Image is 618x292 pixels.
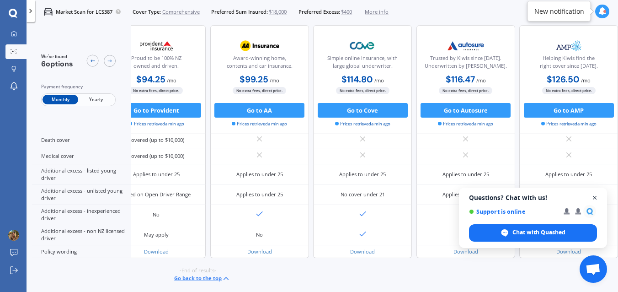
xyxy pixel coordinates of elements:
b: $114.80 [341,74,373,85]
span: / mo [270,77,279,84]
span: / mo [581,77,591,84]
span: No extra fees, direct price. [129,87,183,94]
span: Preferred Excess: [298,8,340,16]
div: Applies to under 25 [442,171,489,178]
img: car.f15378c7a67c060ca3f3.svg [44,7,53,16]
div: New notification [534,7,584,16]
div: Covered (up to $10,000) [128,152,184,160]
div: Based on Open Driver Range [122,191,191,198]
div: Additional excess - inexperienced driver [32,205,131,225]
div: Medical cover [32,148,131,164]
a: Download [144,248,169,255]
div: No [153,211,160,218]
img: AMP.webp [545,37,593,55]
div: Applies to under 25 [236,171,283,178]
span: / mo [374,77,384,84]
button: Go back to the top [174,274,230,283]
span: No extra fees, direct price. [542,87,596,94]
div: Helping Kiwis find the right cover since [DATE]. [526,54,612,73]
div: Trusted by Kiwis since [DATE]. Underwritten by [PERSON_NAME]. [423,54,509,73]
div: Proud to be 100% NZ owned and driven. [113,54,199,73]
span: Comprehensive [162,8,200,16]
img: AA.webp [235,37,284,55]
div: No cover under 21 [341,191,385,198]
button: Go to Autosure [421,103,511,118]
span: No extra fees, direct price. [439,87,492,94]
a: Download [453,248,478,255]
a: Download [556,248,581,255]
b: $99.25 [240,74,268,85]
span: Yearly [78,95,114,105]
div: Applies to under 25 [545,171,592,178]
div: Additional excess - non NZ licensed driver [32,225,131,245]
span: Cover Type: [133,8,161,16]
div: Additional excess - unlisted young driver [32,184,131,205]
button: Go to AA [214,103,304,118]
button: Go to AMP [524,103,614,118]
div: Payment frequency [41,83,116,91]
div: Policy wording [32,245,131,258]
span: Chat with Quashed [512,228,565,237]
img: Autosure.webp [442,37,490,55]
a: Download [247,248,272,255]
button: Go to Provident [112,103,202,118]
span: 6 options [41,59,73,69]
span: Prices retrieved a min ago [541,121,597,127]
p: Market Scan for LCS387 [56,8,112,16]
img: Cove.webp [338,37,387,55]
div: May apply [144,231,169,238]
span: Monthly [43,95,78,105]
span: Prices retrieved a min ago [335,121,390,127]
span: $18,000 [269,8,287,16]
div: Applies to under 25 [133,171,180,178]
div: Award-winning home, contents and car insurance. [216,54,302,73]
img: picture [8,230,19,241]
span: / mo [476,77,486,84]
div: Additional excess - listed young driver [32,164,131,184]
span: Support is online [469,208,557,215]
div: Applies to under 25 [339,171,386,178]
span: $400 [341,8,352,16]
img: Provident.png [132,37,181,55]
div: Death cover [32,132,131,148]
span: No extra fees, direct price. [336,87,389,94]
b: $126.50 [547,74,580,85]
div: Simple online insurance, with large global underwriter. [320,54,405,73]
div: Covered (up to $10,000) [128,136,184,144]
span: Prices retrieved a min ago [232,121,287,127]
span: -End of results- [180,267,216,274]
span: Preferred Sum Insured: [211,8,268,16]
span: Chat with Quashed [469,224,597,242]
div: No [256,231,263,238]
span: Questions? Chat with us! [469,194,597,201]
span: / mo [167,77,176,84]
a: Open chat [580,255,607,283]
div: Applies to under 25 [236,191,283,198]
span: We've found [41,54,73,60]
button: Go to Cove [318,103,408,118]
b: $94.25 [136,74,165,85]
span: More info [365,8,389,16]
span: Prices retrieved a min ago [438,121,493,127]
a: Download [350,248,375,255]
b: $116.47 [446,74,475,85]
span: Prices retrieved a min ago [128,121,184,127]
span: No extra fees, direct price. [233,87,286,94]
div: Applies to under 25 [442,191,489,198]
